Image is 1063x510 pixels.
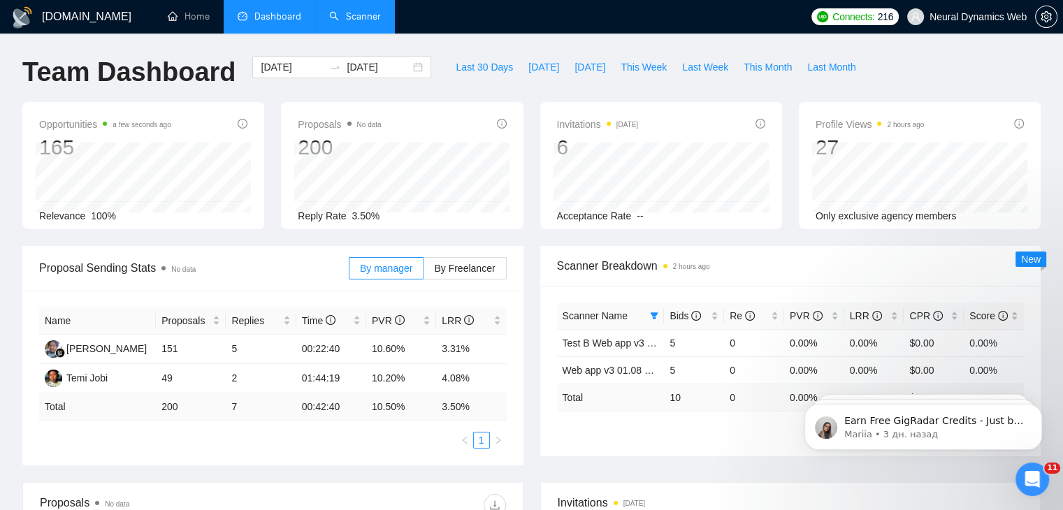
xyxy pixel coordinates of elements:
td: Total [557,384,665,411]
td: Total [39,393,156,421]
span: Proposals [298,116,381,133]
span: info-circle [691,311,701,321]
span: Reply Rate [298,210,346,221]
span: info-circle [1014,119,1024,129]
td: 10.50 % [366,393,436,421]
div: 200 [298,134,381,161]
span: No data [105,500,129,508]
td: 200 [156,393,226,421]
span: Bids [670,310,701,321]
th: Replies [226,307,296,335]
div: [PERSON_NAME] [66,341,147,356]
button: Last 30 Days [448,56,521,78]
span: Profile Views [816,116,925,133]
a: searchScanner [329,10,381,22]
span: Only exclusive agency members [816,210,957,221]
div: 165 [39,134,171,161]
a: AS[PERSON_NAME] [45,342,147,354]
span: info-circle [326,315,335,325]
time: 2 hours ago [673,263,710,270]
span: Proposal Sending Stats [39,259,349,277]
span: info-circle [755,119,765,129]
h1: Team Dashboard [22,56,236,89]
span: filter [647,305,661,326]
span: By Freelancer [434,263,495,274]
td: 10.20% [366,364,436,393]
td: 151 [156,335,226,364]
button: This Month [736,56,800,78]
button: left [456,432,473,449]
span: left [461,436,469,444]
span: This Week [621,59,667,75]
span: info-circle [933,311,943,321]
span: LRR [442,315,474,326]
time: 2 hours ago [887,121,924,129]
img: upwork-logo.png [817,11,828,22]
td: 10.60% [366,335,436,364]
button: right [490,432,507,449]
div: 27 [816,134,925,161]
input: End date [347,59,410,75]
td: 10 [664,384,724,411]
td: $0.00 [904,356,964,384]
a: Test B Web app v3 01.08 boost on [563,337,712,349]
span: info-circle [464,315,474,325]
span: No data [171,265,196,273]
span: [DATE] [574,59,605,75]
span: Opportunities [39,116,171,133]
button: This Week [613,56,674,78]
span: to [330,61,341,73]
span: 216 [878,9,893,24]
span: This Month [744,59,792,75]
span: Last Week [682,59,728,75]
img: AS [45,340,62,358]
td: 0 [724,356,784,384]
td: 7 [226,393,296,421]
span: Relevance [39,210,85,221]
span: Invitations [557,116,639,133]
button: [DATE] [567,56,613,78]
li: Next Page [490,432,507,449]
span: 100% [91,210,116,221]
span: Dashboard [254,10,301,22]
span: swap-right [330,61,341,73]
td: 5 [664,329,724,356]
iframe: Intercom notifications сообщение [783,374,1063,472]
button: [DATE] [521,56,567,78]
span: -- [637,210,643,221]
a: TTemi Jobi [45,372,108,383]
span: setting [1036,11,1057,22]
td: 0.00% [784,329,844,356]
div: Temi Jobi [66,370,108,386]
td: 00:22:40 [296,335,366,364]
button: Last Month [800,56,863,78]
input: Start date [261,59,324,75]
span: Acceptance Rate [557,210,632,221]
span: [DATE] [528,59,559,75]
span: LRR [850,310,882,321]
li: 1 [473,432,490,449]
span: dashboard [238,11,247,21]
th: Name [39,307,156,335]
th: Proposals [156,307,226,335]
td: 4.08% [436,364,506,393]
td: 2 [226,364,296,393]
span: Replies [231,313,280,328]
span: filter [650,312,658,320]
td: 0.00% [844,329,904,356]
span: CPR [909,310,942,321]
span: info-circle [238,119,247,129]
time: [DATE] [623,500,645,507]
span: No data [357,121,382,129]
span: Scanner Name [563,310,628,321]
span: By manager [360,263,412,274]
span: info-circle [872,311,882,321]
button: setting [1035,6,1057,28]
span: PVR [790,310,823,321]
button: Last Week [674,56,736,78]
span: Last Month [807,59,855,75]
